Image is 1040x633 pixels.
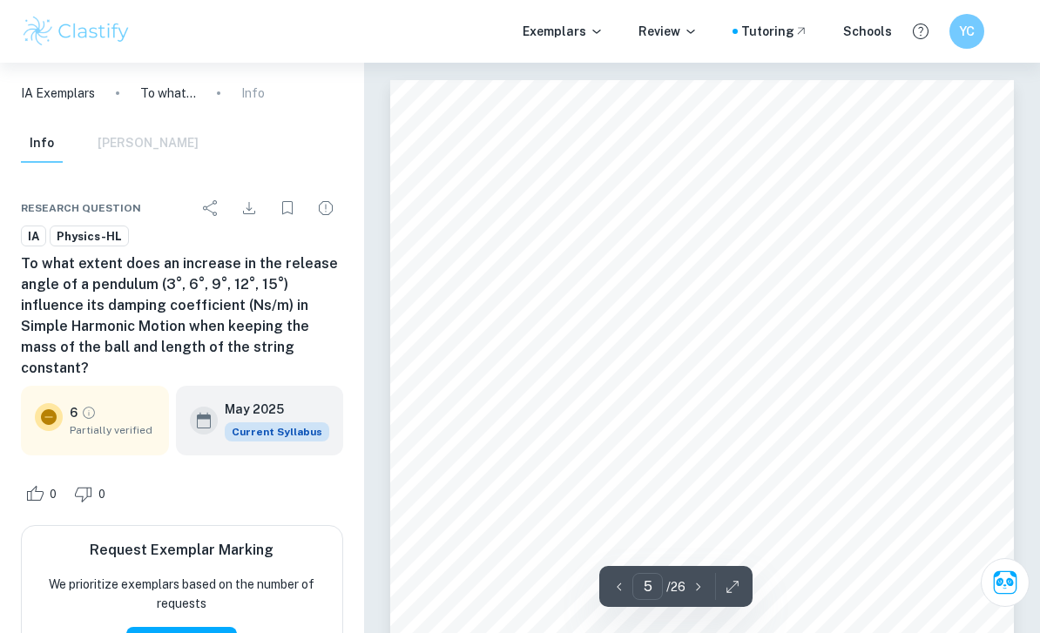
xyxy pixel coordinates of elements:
[21,84,95,103] a: IA Exemplars
[523,22,604,41] p: Exemplars
[21,200,141,216] span: Research question
[21,480,66,508] div: Like
[463,368,939,380] span: obtain even the smallest amounts of this knowledge, a wide range of experiments must ensue using
[241,84,265,103] p: Info
[225,422,329,441] div: This exemplar is based on the current syllabus. Feel free to refer to it for inspiration/ideas wh...
[463,497,939,508] span: across the world to investigate wave patterns, gravity, and simple harmonic motion. When the theory
[36,575,328,613] p: We prioritize exemplars based on the number of requests
[741,22,808,41] a: Tutoring
[81,405,97,421] a: Grade partially verified
[308,191,343,226] div: Report issue
[22,228,45,246] span: IA
[193,191,228,226] div: Share
[463,549,1003,560] span: with Newton9s first law of motion ([PERSON_NAME], 2019). However, due to external forces such as ...
[463,445,939,456] span: everywhere from metronomes to park swings and even within seismographs. However, its main purpose
[500,342,939,354] span: The nature of our world is intrinsically related to physics and how it governs physical space. To
[491,167,912,180] span: The Influence of the Release Angle on the Damping Coefficient of a Simple
[70,403,78,422] p: 6
[906,17,935,46] button: Help and Feedback
[463,574,940,585] span: energy dissipation, damping occurs. Countless scientists have attempted to deepen our understandi...
[791,240,874,252] span: Word Count: 2875
[463,600,939,611] span: damping, but a large area remains unexplored, especially regarding the damping coefficient. As a ...
[21,226,46,247] a: IA
[270,191,305,226] div: Bookmark
[40,486,66,503] span: 0
[225,400,315,419] h6: May 2025
[463,420,939,431] span: particular point that can swing back and forth due to gravity (Britannica, 2024). This instrument...
[666,577,685,596] p: / 26
[463,522,940,534] span: behind pendulums is taught, it is said that energy conversion will create an endless swing in acc...
[463,279,472,290] span: 1.
[672,198,731,211] span: Pendulum
[232,191,267,226] div: Download
[21,253,343,379] h6: To what extent does an increase in the release angle of a pendulum (3°, 6°, 9°, 12°, 15°) influen...
[949,14,984,49] button: YC
[463,316,541,327] span: 1.1 Introduction
[89,486,115,503] span: 0
[463,471,939,482] span: is to depict Newtonian motions while modelling oscillatory behaviour, a study that allows scienti...
[463,394,940,405] span: empirical procedures and instruments; one such instrument is the Pendulum, a body of mass fixed at a
[21,125,63,163] button: Info
[957,22,977,41] h6: YC
[70,480,115,508] div: Dislike
[530,240,638,252] span: Candidate code: kkh390
[638,22,698,41] p: Review
[50,226,129,247] a: Physics-HL
[140,84,196,103] p: To what extent does an increase in the release angle of a pendulum (3°, 6°, 9°, 12°, 15°) influen...
[225,422,329,441] span: Current Syllabus
[647,240,782,252] span: Group Member Code: kkh323
[482,279,561,290] span: Research Design
[21,14,132,49] img: Clastify logo
[70,422,155,438] span: Partially verified
[981,558,1030,607] button: Ask Clai
[51,228,128,246] span: Physics-HL
[843,22,892,41] a: Schools
[90,540,274,561] h6: Request Exemplar Marking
